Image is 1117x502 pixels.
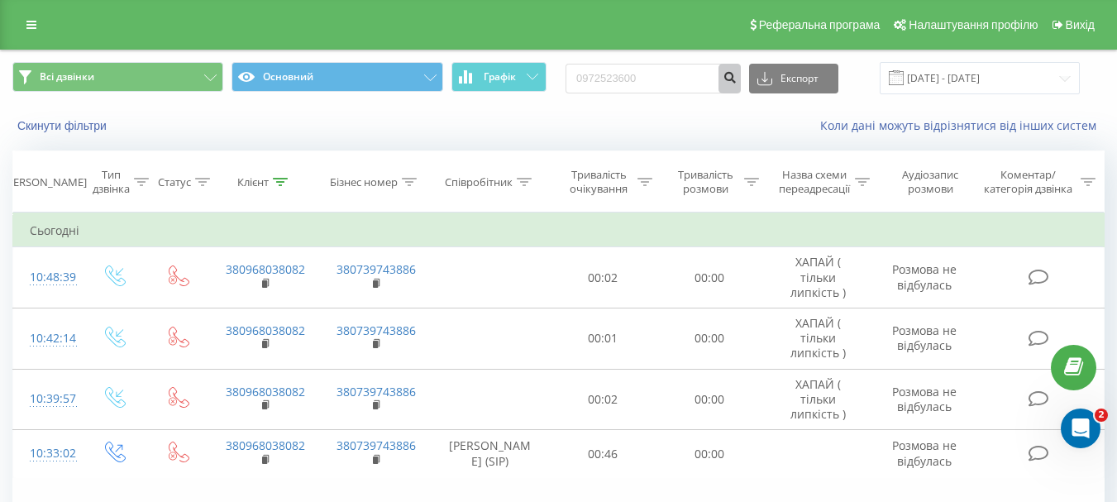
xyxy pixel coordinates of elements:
span: Розмова не відбулась [892,261,957,292]
a: 380739743886 [337,384,416,399]
td: ХАПАЙ ( тільки липкість ) [763,247,874,308]
span: Розмова не відбулась [892,437,957,468]
button: Експорт [749,64,838,93]
a: 380968038082 [226,437,305,453]
a: Коли дані можуть відрізнятися вiд інших систем [820,117,1105,133]
td: 00:00 [656,369,763,430]
div: Тривалість очікування [565,168,633,196]
td: ХАПАЙ ( тільки липкість ) [763,369,874,430]
div: Клієнт [237,175,269,189]
div: Назва схеми переадресації [778,168,851,196]
a: 380968038082 [226,261,305,277]
div: 10:39:57 [30,383,64,415]
td: 00:00 [656,247,763,308]
td: 00:02 [550,247,656,308]
iframe: Intercom live chat [1061,409,1100,448]
div: 10:42:14 [30,323,64,355]
button: Всі дзвінки [12,62,223,92]
span: 2 [1095,409,1108,422]
div: 10:33:02 [30,437,64,470]
span: Реферальна програма [759,18,881,31]
button: Скинути фільтри [12,118,115,133]
td: [PERSON_NAME] (SIP) [431,430,550,478]
div: Співробітник [445,175,513,189]
span: Всі дзвінки [40,70,94,84]
span: Розмова не відбулась [892,323,957,353]
a: 380968038082 [226,384,305,399]
td: Сьогодні [13,214,1105,247]
a: 380739743886 [337,323,416,338]
a: 380739743886 [337,261,416,277]
button: Основний [232,62,442,92]
div: Бізнес номер [330,175,398,189]
span: Вихід [1066,18,1095,31]
span: Розмова не відбулась [892,384,957,414]
div: Тип дзвінка [93,168,130,196]
td: 00:00 [656,308,763,369]
div: Коментар/категорія дзвінка [980,168,1076,196]
div: Тривалість розмови [671,168,740,196]
td: 00:01 [550,308,656,369]
div: 10:48:39 [30,261,64,294]
span: Налаштування профілю [909,18,1038,31]
div: [PERSON_NAME] [3,175,87,189]
div: Статус [158,175,191,189]
a: 380968038082 [226,323,305,338]
button: Графік [451,62,547,92]
td: 00:46 [550,430,656,478]
span: Графік [484,71,516,83]
a: 380739743886 [337,437,416,453]
input: Пошук за номером [566,64,741,93]
td: 00:02 [550,369,656,430]
td: ХАПАЙ ( тільки липкість ) [763,308,874,369]
td: 00:00 [656,430,763,478]
div: Аудіозапис розмови [889,168,972,196]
